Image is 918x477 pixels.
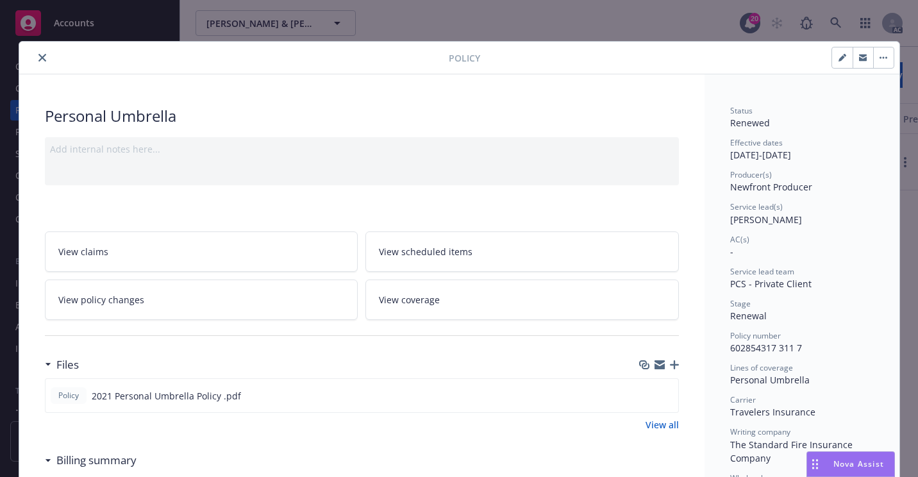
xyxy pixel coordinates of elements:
span: Effective dates [730,137,783,148]
span: PCS - Private Client [730,278,812,290]
button: close [35,50,50,65]
span: Nova Assist [833,458,884,469]
div: Billing summary [45,452,137,469]
span: - [730,246,733,258]
span: Renewal [730,310,767,322]
span: Status [730,105,753,116]
span: [PERSON_NAME] [730,213,802,226]
span: Renewed [730,117,770,129]
span: Travelers Insurance [730,406,815,418]
span: 2021 Personal Umbrella Policy .pdf [92,389,241,403]
a: View coverage [365,280,679,320]
a: View scheduled items [365,231,679,272]
button: preview file [662,389,673,403]
a: View policy changes [45,280,358,320]
div: Personal Umbrella [45,105,679,127]
span: View claims [58,245,108,258]
a: View all [646,418,679,431]
span: Service lead(s) [730,201,783,212]
button: Nova Assist [806,451,895,477]
span: View coverage [379,293,440,306]
div: Add internal notes here... [50,142,674,156]
span: AC(s) [730,234,749,245]
span: Newfront Producer [730,181,812,193]
span: Policy [56,390,81,401]
span: Producer(s) [730,169,772,180]
span: View policy changes [58,293,144,306]
span: Policy [449,51,480,65]
span: Carrier [730,394,756,405]
span: Personal Umbrella [730,374,810,386]
div: Files [45,356,79,373]
span: Lines of coverage [730,362,793,373]
span: Policy number [730,330,781,341]
span: Service lead team [730,266,794,277]
h3: Billing summary [56,452,137,469]
span: View scheduled items [379,245,472,258]
span: The Standard Fire Insurance Company [730,439,855,464]
span: 602854317 311 7 [730,342,802,354]
button: download file [641,389,651,403]
span: Stage [730,298,751,309]
a: View claims [45,231,358,272]
h3: Files [56,356,79,373]
div: Drag to move [807,452,823,476]
span: Writing company [730,426,790,437]
div: [DATE] - [DATE] [730,137,874,162]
